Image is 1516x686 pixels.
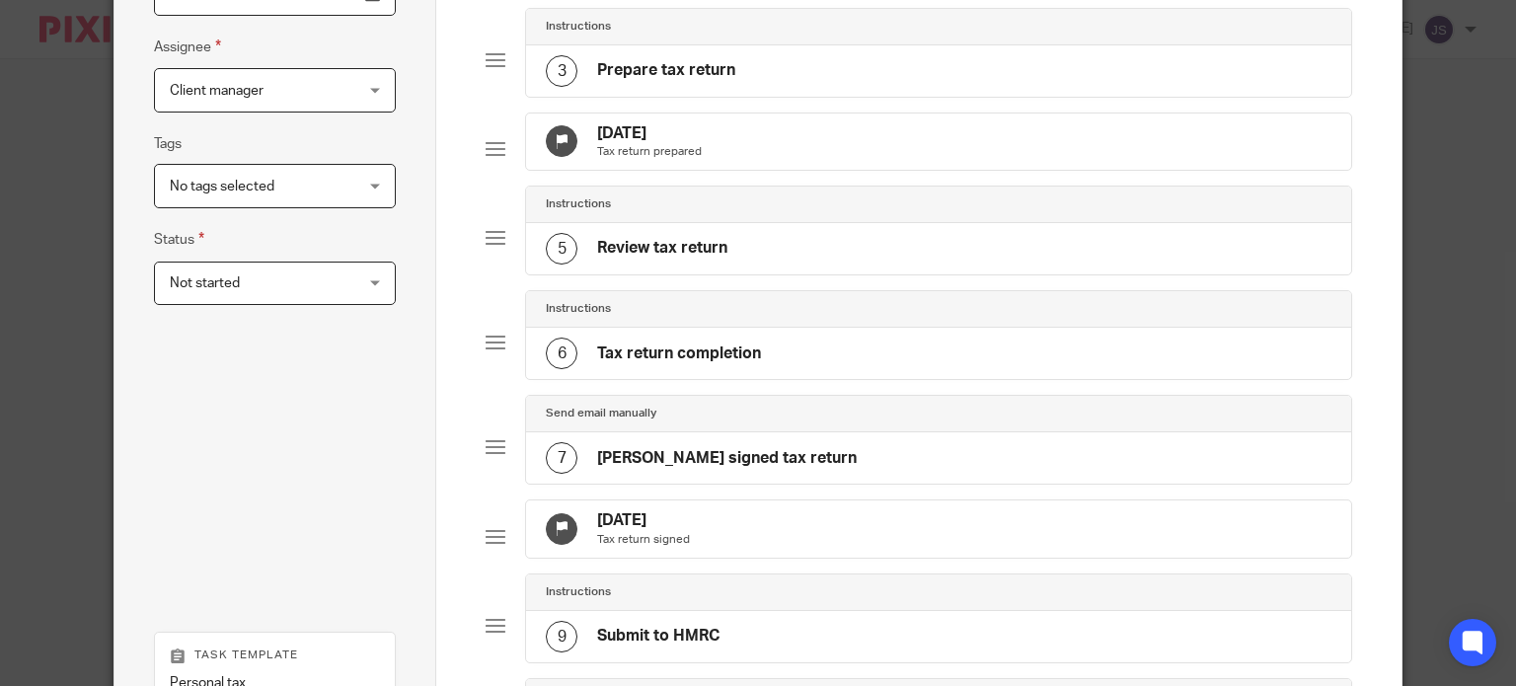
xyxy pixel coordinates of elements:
[546,55,577,87] div: 3
[597,448,857,469] h4: [PERSON_NAME] signed tax return
[597,60,735,81] h4: Prepare tax return
[546,196,611,212] h4: Instructions
[546,621,577,652] div: 9
[154,228,204,251] label: Status
[546,301,611,317] h4: Instructions
[170,648,380,663] p: Task template
[546,19,611,35] h4: Instructions
[597,626,720,647] h4: Submit to HMRC
[546,442,577,474] div: 7
[597,123,702,144] h4: [DATE]
[170,276,240,290] span: Not started
[597,510,690,531] h4: [DATE]
[597,343,761,364] h4: Tax return completion
[546,584,611,600] h4: Instructions
[154,36,221,58] label: Assignee
[597,238,727,259] h4: Review tax return
[546,406,656,421] h4: Send email manually
[154,134,182,154] label: Tags
[170,180,274,193] span: No tags selected
[546,233,577,265] div: 5
[170,84,264,98] span: Client manager
[597,144,702,160] p: Tax return prepared
[597,532,690,548] p: Tax return signed
[546,338,577,369] div: 6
